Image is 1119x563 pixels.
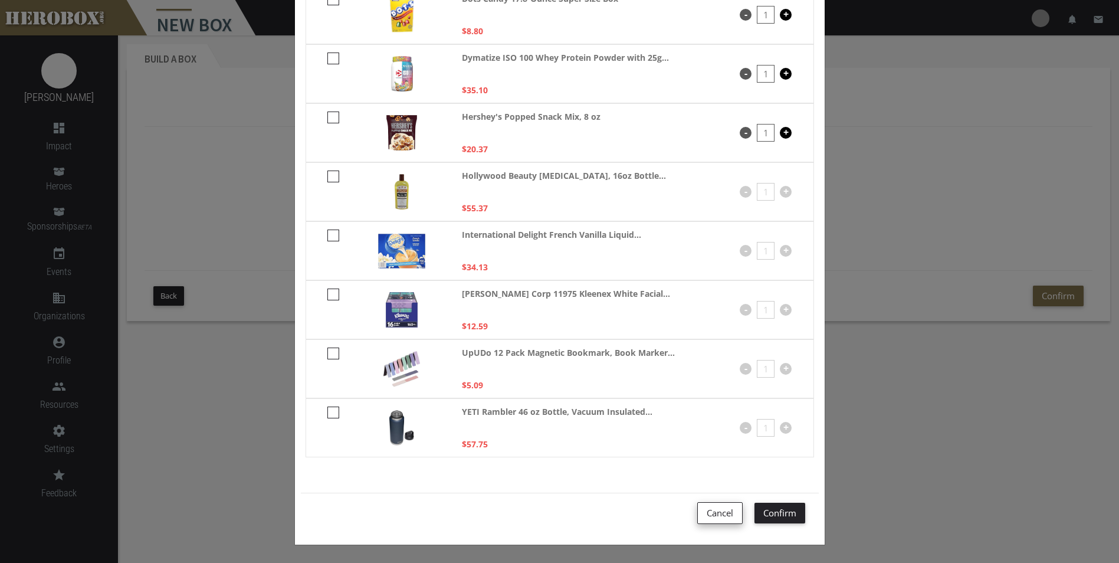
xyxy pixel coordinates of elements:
[383,351,420,387] img: 71jTDXdpxdL._AC_UL320_.jpg
[740,68,752,80] button: -
[462,201,488,215] p: $55.37
[740,363,752,375] button: -
[740,304,752,316] button: -
[780,304,792,316] button: +
[780,422,792,434] button: +
[462,228,641,241] strong: International Delight French Vanilla Liquid...
[462,142,488,156] p: $20.37
[697,502,743,524] button: Cancel
[462,405,652,418] strong: YETI Rambler 46 oz Bottle, Vacuum Insulated...
[780,68,792,80] button: +
[389,410,415,446] img: 61d6z4kAJPL._AC_UL320_.jpg
[740,127,752,139] button: -
[462,51,669,64] strong: Dymatize ISO 100 Whey Protein Powder with 25g...
[462,260,488,274] p: $34.13
[462,24,483,38] p: $8.80
[780,127,792,139] button: +
[740,422,752,434] button: -
[740,9,752,21] button: -
[386,115,417,150] img: 81uFHJvYZfL._AC_UL320_.jpg
[462,437,488,451] p: $57.75
[462,378,483,392] p: $5.09
[740,186,752,198] button: -
[462,169,666,182] strong: Hollywood Beauty [MEDICAL_DATA], 16oz Bottle...
[740,245,752,257] button: -
[390,56,413,91] img: 81OloHISsjL._AC_UL320_.jpg
[462,319,488,333] p: $12.59
[780,9,792,21] button: +
[780,363,792,375] button: +
[462,110,600,123] strong: Hershey's Popped Snack Mix, 8 oz
[462,287,670,300] strong: [PERSON_NAME] Corp 11975 Kleenex White Facial...
[780,186,792,198] button: +
[780,245,792,257] button: +
[462,83,488,97] p: $35.10
[462,346,675,359] strong: UpUDo 12 Pack Magnetic Bookmark, Book Marker...
[754,503,805,523] button: Confirm
[395,174,409,210] img: 71WJddquVoL._AC_UL320_.jpg
[386,292,418,328] img: 81IE25qsIOL._AC_UL320_.jpg
[378,234,425,269] img: 713B5cvsZqL._AC_UL320_.jpg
